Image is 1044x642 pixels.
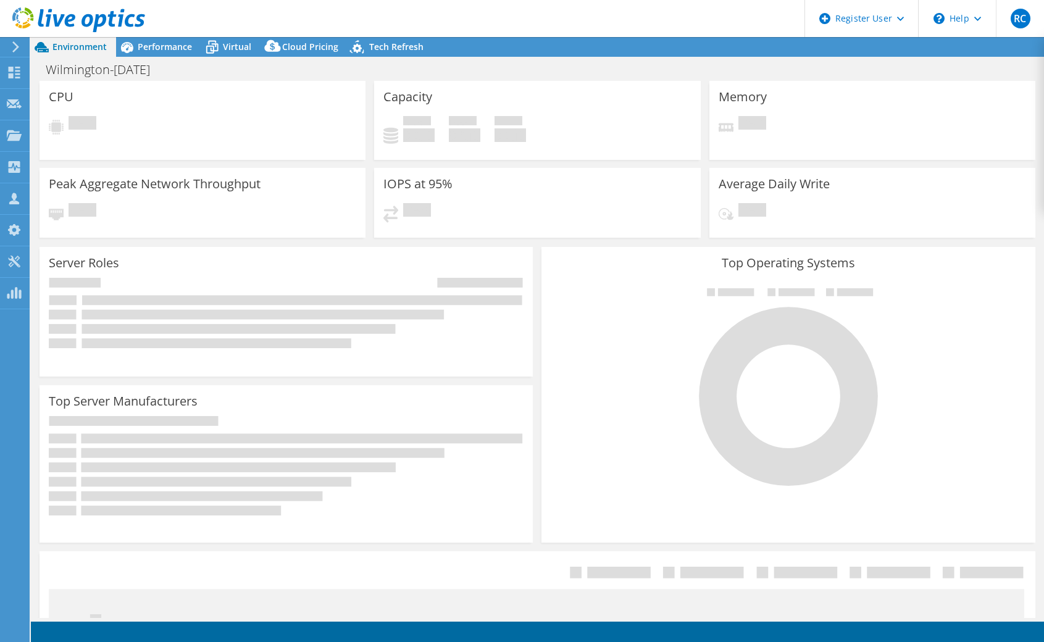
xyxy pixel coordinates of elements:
[1011,9,1030,28] span: RC
[403,116,431,128] span: Used
[138,41,192,52] span: Performance
[449,116,477,128] span: Free
[719,177,830,191] h3: Average Daily Write
[49,177,261,191] h3: Peak Aggregate Network Throughput
[223,41,251,52] span: Virtual
[449,128,480,142] h4: 0 GiB
[52,41,107,52] span: Environment
[383,177,453,191] h3: IOPS at 95%
[49,90,73,104] h3: CPU
[282,41,338,52] span: Cloud Pricing
[495,128,526,142] h4: 0 GiB
[69,116,96,133] span: Pending
[40,63,169,77] h1: Wilmington-[DATE]
[551,256,1025,270] h3: Top Operating Systems
[49,394,198,408] h3: Top Server Manufacturers
[369,41,424,52] span: Tech Refresh
[495,116,522,128] span: Total
[738,203,766,220] span: Pending
[383,90,432,104] h3: Capacity
[738,116,766,133] span: Pending
[933,13,945,24] svg: \n
[69,203,96,220] span: Pending
[403,203,431,220] span: Pending
[403,128,435,142] h4: 0 GiB
[719,90,767,104] h3: Memory
[49,256,119,270] h3: Server Roles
